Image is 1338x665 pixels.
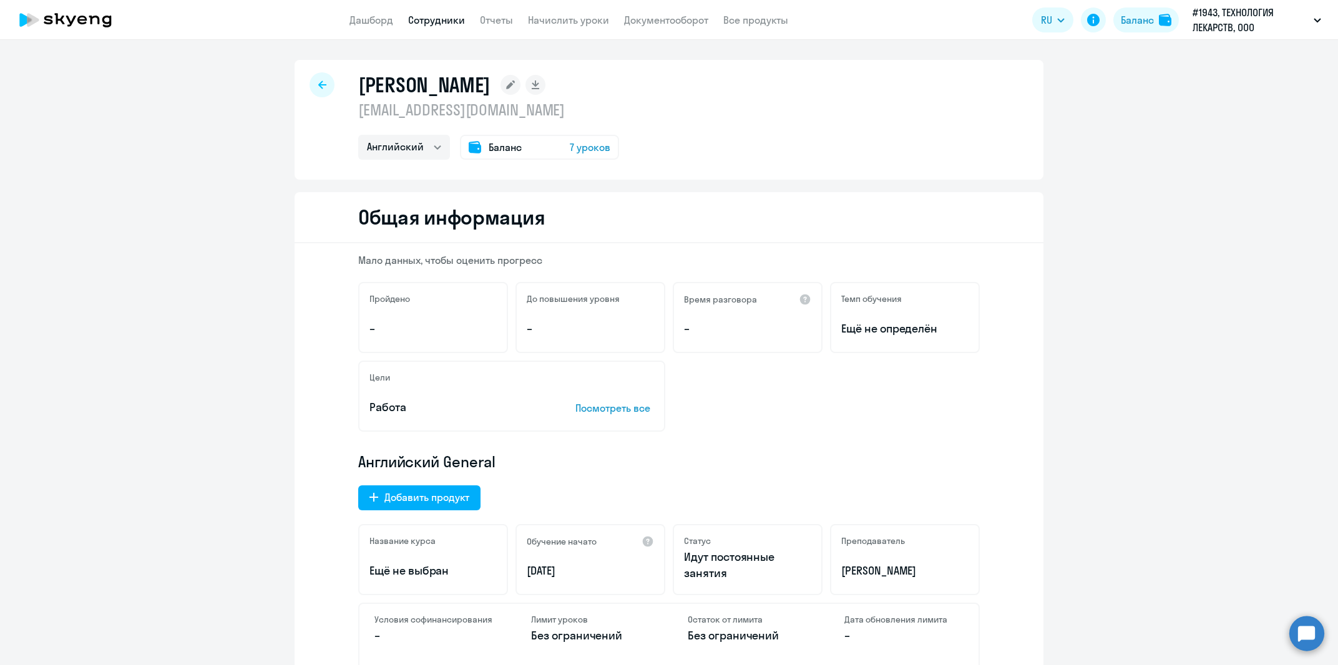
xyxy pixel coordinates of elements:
[369,372,390,383] h5: Цели
[358,100,619,120] p: [EMAIL_ADDRESS][DOMAIN_NAME]
[527,321,654,337] p: –
[369,535,436,546] h5: Название курса
[369,321,497,337] p: –
[358,72,491,97] h1: [PERSON_NAME]
[624,14,708,26] a: Документооборот
[489,140,522,155] span: Баланс
[1159,14,1171,26] img: balance
[480,14,513,26] a: Отчеты
[841,293,902,304] h5: Темп обучения
[369,293,410,304] h5: Пройдено
[531,628,650,644] p: Без ограничений
[684,321,811,337] p: –
[844,628,964,644] p: –
[358,205,545,230] h2: Общая информация
[358,485,481,510] button: Добавить продукт
[369,563,497,579] p: Ещё не выбран
[684,294,757,305] h5: Время разговора
[528,14,609,26] a: Начислить уроки
[369,399,537,415] p: Работа
[684,549,811,581] p: Идут постоянные занятия
[841,563,969,579] p: [PERSON_NAME]
[531,614,650,625] h4: Лимит уроков
[358,253,980,267] p: Мало данных, чтобы оценить прогресс
[1121,12,1154,27] div: Баланс
[358,452,496,472] span: Английский General
[374,614,494,625] h4: Условия софинансирования
[1032,7,1073,32] button: RU
[688,614,807,625] h4: Остаток от лимита
[841,321,969,337] span: Ещё не определён
[384,490,469,505] div: Добавить продукт
[1113,7,1179,32] button: Балансbalance
[349,14,393,26] a: Дашборд
[688,628,807,644] p: Без ограничений
[527,563,654,579] p: [DATE]
[527,536,597,547] h5: Обучение начато
[408,14,465,26] a: Сотрудники
[1041,12,1052,27] span: RU
[1186,5,1327,35] button: #1943, ТЕХНОЛОГИЯ ЛЕКАРСТВ, ООО
[723,14,788,26] a: Все продукты
[844,614,964,625] h4: Дата обновления лимита
[575,400,654,415] p: Посмотреть все
[841,535,905,546] h5: Преподаватель
[684,535,711,546] h5: Статус
[527,293,620,304] h5: До повышения уровня
[1193,5,1309,35] p: #1943, ТЕХНОЛОГИЯ ЛЕКАРСТВ, ООО
[374,628,494,644] p: –
[570,140,610,155] span: 7 уроков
